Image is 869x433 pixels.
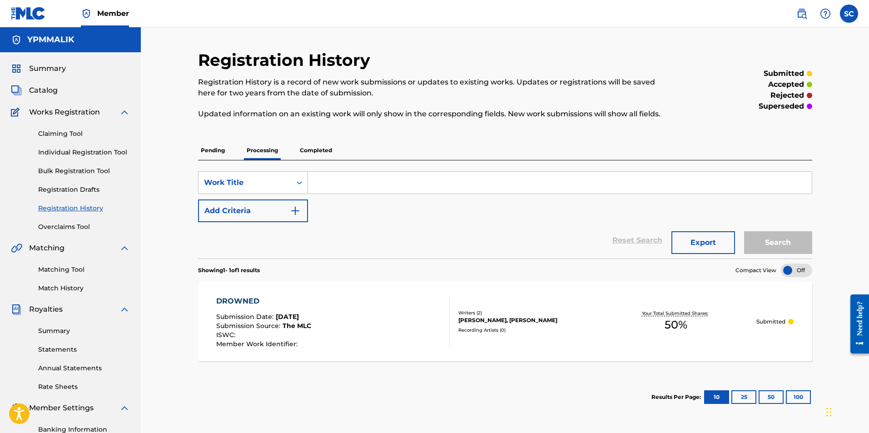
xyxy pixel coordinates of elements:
[216,322,283,330] span: Submission Source :
[119,107,130,118] img: expand
[11,403,22,413] img: Member Settings
[671,231,735,254] button: Export
[198,171,812,259] form: Search Form
[97,8,129,19] span: Member
[11,7,46,20] img: MLC Logo
[198,282,812,361] a: DROWNEDSubmission Date:[DATE]Submission Source:The MLCISWC:Member Work Identifier:Writers (2)[PER...
[198,141,228,160] p: Pending
[824,389,869,433] iframe: Chat Widget
[38,284,130,293] a: Match History
[665,317,687,333] span: 50 %
[216,313,276,321] span: Submission Date :
[11,304,22,315] img: Royalties
[38,345,130,354] a: Statements
[11,85,58,96] a: CatalogCatalog
[27,35,74,45] h5: YPMMALIK
[198,266,260,274] p: Showing 1 - 1 of 1 results
[29,403,94,413] span: Member Settings
[119,243,130,254] img: expand
[216,331,238,339] span: ISWC :
[458,327,596,333] div: Recording Artists ( 0 )
[458,316,596,324] div: [PERSON_NAME], [PERSON_NAME]
[283,322,311,330] span: The MLC
[759,390,784,404] button: 50
[216,296,311,307] div: DROWNED
[244,141,281,160] p: Processing
[198,50,375,70] h2: Registration History
[29,107,100,118] span: Works Registration
[793,5,811,23] a: Public Search
[29,304,63,315] span: Royalties
[198,109,671,119] p: Updated information on an existing work will only show in the corresponding fields. New work subm...
[731,390,756,404] button: 25
[198,77,671,99] p: Registration History is a record of new work submissions or updates to existing works. Updates or...
[735,266,776,274] span: Compact View
[826,398,832,426] div: Drag
[38,185,130,194] a: Registration Drafts
[38,166,130,176] a: Bulk Registration Tool
[38,265,130,274] a: Matching Tool
[204,177,286,188] div: Work Title
[11,243,22,254] img: Matching
[844,288,869,361] iframe: Resource Center
[820,8,831,19] img: help
[11,85,22,96] img: Catalog
[29,63,66,74] span: Summary
[11,35,22,45] img: Accounts
[297,141,335,160] p: Completed
[770,90,804,101] p: rejected
[768,79,804,90] p: accepted
[38,326,130,336] a: Summary
[38,222,130,232] a: Overclaims Tool
[38,148,130,157] a: Individual Registration Tool
[840,5,858,23] div: User Menu
[29,243,65,254] span: Matching
[756,318,785,326] p: Submitted
[276,313,299,321] span: [DATE]
[29,85,58,96] span: Catalog
[119,403,130,413] img: expand
[216,340,300,348] span: Member Work Identifier :
[11,63,22,74] img: Summary
[651,393,703,401] p: Results Per Page:
[198,199,308,222] button: Add Criteria
[290,205,301,216] img: 9d2ae6d4665cec9f34b9.svg
[38,382,130,392] a: Rate Sheets
[81,8,92,19] img: Top Rightsholder
[816,5,834,23] div: Help
[38,129,130,139] a: Claiming Tool
[119,304,130,315] img: expand
[11,63,66,74] a: SummarySummary
[11,107,23,118] img: Works Registration
[759,101,804,112] p: superseded
[764,68,804,79] p: submitted
[458,309,596,316] div: Writers ( 2 )
[786,390,811,404] button: 100
[642,310,710,317] p: Your Total Submitted Shares:
[38,204,130,213] a: Registration History
[704,390,729,404] button: 10
[796,8,807,19] img: search
[38,363,130,373] a: Annual Statements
